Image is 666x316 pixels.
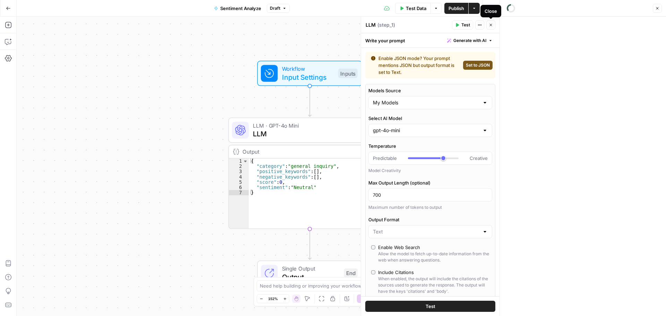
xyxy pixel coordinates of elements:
div: WorkflowInput SettingsInputs [228,61,391,86]
div: 4 [229,174,249,179]
span: Set to JSON [466,62,490,68]
div: LLM · GPT-4o MiniLLMStep 1Output{ "category":"general inquiry", "positive_keywords":[], "negative... [228,118,391,229]
span: Input Settings [282,72,334,82]
button: Set to JSON [463,61,493,70]
span: Workflow [282,65,334,73]
button: Sentiment Analyze [210,3,265,14]
label: Models Source [368,87,492,94]
div: 2 [229,164,249,169]
textarea: LLM [366,22,376,28]
button: Publish [444,3,468,14]
span: Generate with AI [453,37,486,44]
input: gpt-4o-mini [373,127,479,134]
div: Allow the model to fetch up-to-date information from the web when answering questions. [378,251,489,263]
div: Maximum number of tokens to output [368,204,492,211]
span: Publish [449,5,464,12]
span: Single Output [282,264,340,273]
span: Creative [470,155,488,162]
input: Text [373,228,479,235]
div: Include Citations [378,269,414,276]
span: Sentiment Analyze [220,5,261,12]
input: Enable Web SearchAllow the model to fetch up-to-date information from the web when answering ques... [371,245,375,249]
span: 152% [268,296,278,301]
span: Toggle code folding, rows 1 through 7 [242,159,248,164]
div: Enable JSON mode? Your prompt mentions JSON but output format is set to Text. [371,55,460,76]
button: Generate with AI [444,36,495,45]
span: Test [461,22,470,28]
label: Output Format [368,216,492,223]
span: Draft [270,5,280,11]
button: Test Data [395,3,430,14]
label: Select AI Model [368,115,492,122]
button: Test [365,301,495,312]
span: Test Data [406,5,426,12]
div: 7 [229,190,249,195]
div: Write your prompt [361,33,499,48]
div: 6 [229,185,249,190]
div: Inputs [338,69,358,78]
input: Auto-Max [373,191,488,198]
div: 5 [229,180,249,185]
input: Include CitationsWhen enabled, the output will include the citations of the sources used to gener... [371,270,375,274]
div: Single OutputOutputEnd [228,261,391,286]
label: Temperature [368,143,492,150]
input: My Models [373,99,479,106]
div: Output [242,147,375,156]
div: End [344,268,358,278]
div: 1 [229,159,249,164]
span: LLM [253,129,363,139]
g: Edge from step_1 to end [308,229,311,259]
div: Close [485,8,497,15]
span: LLM · GPT-4o Mini [253,121,363,129]
span: Output [282,272,340,282]
g: Edge from start to step_1 [308,86,311,117]
span: Predictable [373,155,397,162]
div: Enable Web Search [378,244,420,251]
span: Test [426,303,435,310]
span: ( step_1 ) [377,22,395,28]
div: Model Creativity [368,168,492,174]
button: Test [452,20,473,29]
label: Max Output Length (optional) [368,179,492,186]
button: Draft [267,4,290,13]
div: 3 [229,169,249,174]
div: When enabled, the output will include the citations of the sources used to generate the response.... [378,276,489,294]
